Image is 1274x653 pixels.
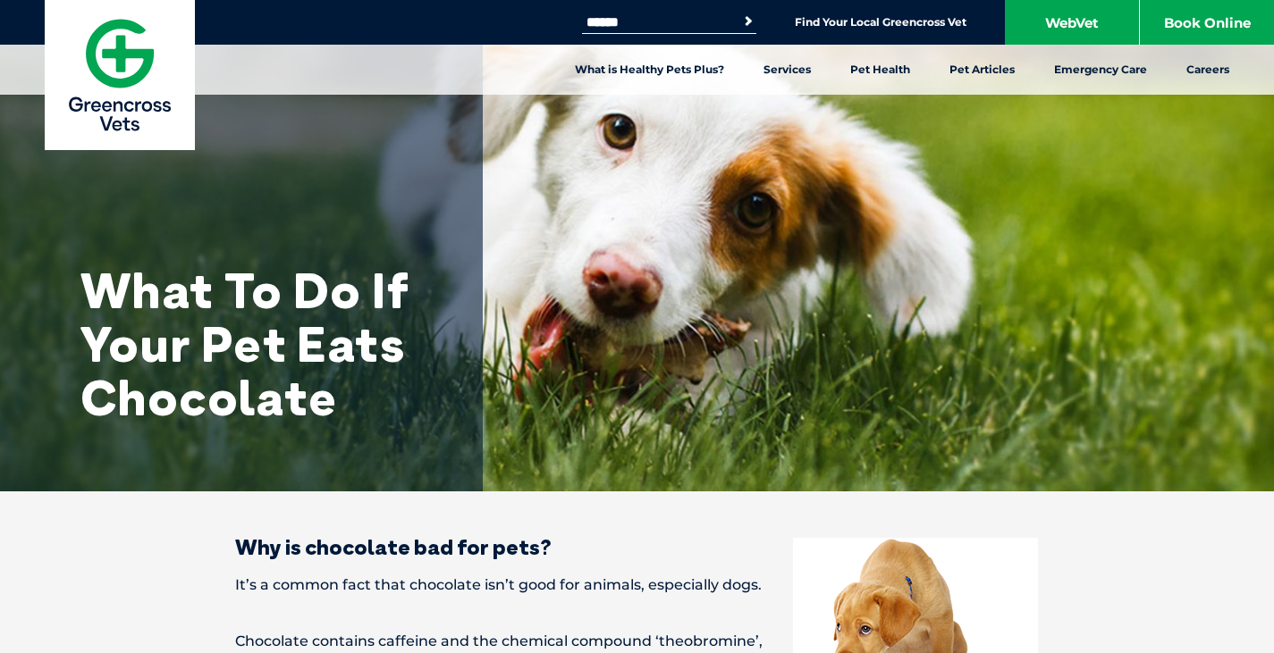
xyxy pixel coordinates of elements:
[795,15,966,29] a: Find Your Local Greencross Vet
[173,569,1102,601] p: It’s a common fact that chocolate isn’t good for animals, especially dogs.
[1167,45,1249,95] a: Careers
[930,45,1034,95] a: Pet Articles
[80,264,438,424] h1: What To Do If Your Pet Eats Chocolate
[831,45,930,95] a: Pet Health
[744,45,831,95] a: Services
[173,536,1102,557] h3: Why is chocolate bad for pets?
[739,13,757,30] button: Search
[1034,45,1167,95] a: Emergency Care
[555,45,744,95] a: What is Healthy Pets Plus?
